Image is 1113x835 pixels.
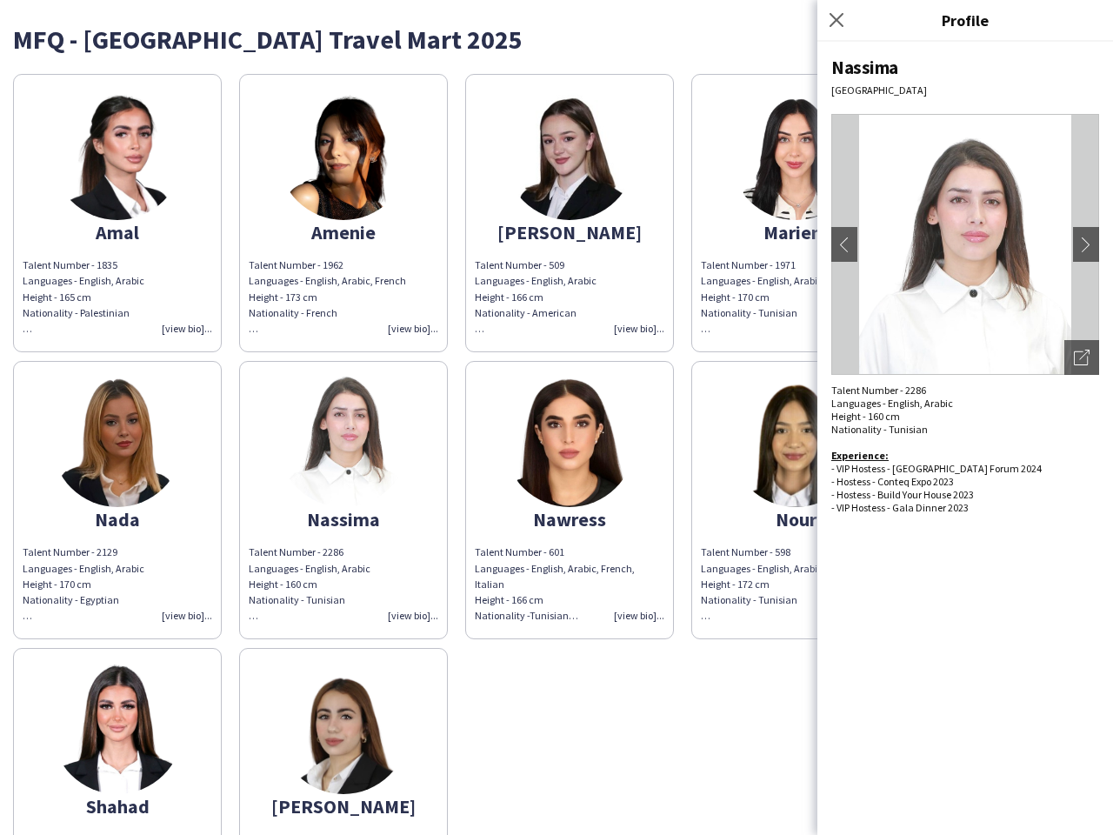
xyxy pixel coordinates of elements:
[249,274,406,287] span: Languages - English, Arabic, French
[817,9,1113,31] h3: Profile
[831,475,1099,488] div: - Hostess - Conteq Expo 2023
[475,511,664,527] div: Nawress
[831,114,1099,375] img: Crew avatar or photo
[504,377,635,507] img: thumb-0b0a4517-2be3-415a-a8cd-aac60e329b3a.png
[475,545,635,622] span: Talent Number - 601 Languages - English, Arabic, French, Italian Height - 166 cm Nationality -
[831,501,1099,514] div: - VIP Hostess - Gala Dinner 2023
[701,561,890,625] div: Languages - English, Arabic
[23,798,212,814] div: Shahad
[13,26,1100,52] div: MFQ - [GEOGRAPHIC_DATA] Travel Mart 2025
[701,577,890,625] div: Height - 172 cm Nationality - Tunisian
[52,664,183,794] img: thumb-22a80c24-cb5f-4040-b33a-0770626b616f.png
[23,224,212,240] div: Amal
[23,274,144,335] span: Languages - English, Arabic Height - 165 cm Nationality - Palestinian
[475,258,596,335] span: Talent Number - 509 Languages - English, Arabic Height - 166 cm Nationality - American
[249,224,438,240] div: Amenie
[249,798,438,814] div: [PERSON_NAME]
[831,449,889,462] b: Experience:
[1064,340,1099,375] div: Open photos pop-in
[23,545,144,622] span: Talent Number - 2129 Languages - English, Arabic Height - 170 cm Nationality - Egyptian
[249,258,343,271] span: Talent Number - 1962
[475,224,664,240] div: [PERSON_NAME]
[701,511,890,527] div: Nour
[701,224,890,240] div: Mariem
[278,664,409,794] img: thumb-2e0034d6-7930-4ae6-860d-e19d2d874555.png
[278,377,409,507] img: thumb-7d03bddd-c3aa-4bde-8cdb-39b64b840995.png
[52,90,183,220] img: thumb-81ff8e59-e6e2-4059-b349-0c4ea833cf59.png
[249,511,438,527] div: Nassima
[701,545,790,558] span: Talent Number - 598
[730,90,861,220] img: thumb-4c95e7ae-0fdf-44ac-8d60-b62309d66edf.png
[701,258,823,335] span: Talent Number - 1971 Languages - English, Arabic Height - 170 cm Nationality - Tunisian
[278,90,409,220] img: thumb-4ca95fa5-4d3e-4c2c-b4ce-8e0bcb13b1c7.png
[730,377,861,507] img: thumb-33402f92-3f0a-48ee-9b6d-2e0525ee7c28.png
[249,306,337,319] span: Nationality - French
[831,488,1099,501] div: - Hostess - Build Your House 2023
[504,90,635,220] img: thumb-6635f156c0799.jpeg
[831,384,953,436] span: Talent Number - 2286 Languages - English, Arabic Height - 160 cm Nationality - Tunisian
[530,609,578,622] span: Tunisian
[23,258,117,271] span: Talent Number - 1835
[52,377,183,507] img: thumb-127a73c4-72f8-4817-ad31-6bea1b145d02.png
[831,83,1099,97] div: [GEOGRAPHIC_DATA]
[831,462,1099,475] div: - VIP Hostess - [GEOGRAPHIC_DATA] Forum 2024
[23,511,212,527] div: Nada
[831,56,1099,79] div: Nassima
[249,291,317,304] span: Height - 173 cm
[249,545,370,622] span: Talent Number - 2286 Languages - English, Arabic Height - 160 cm Nationality - Tunisian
